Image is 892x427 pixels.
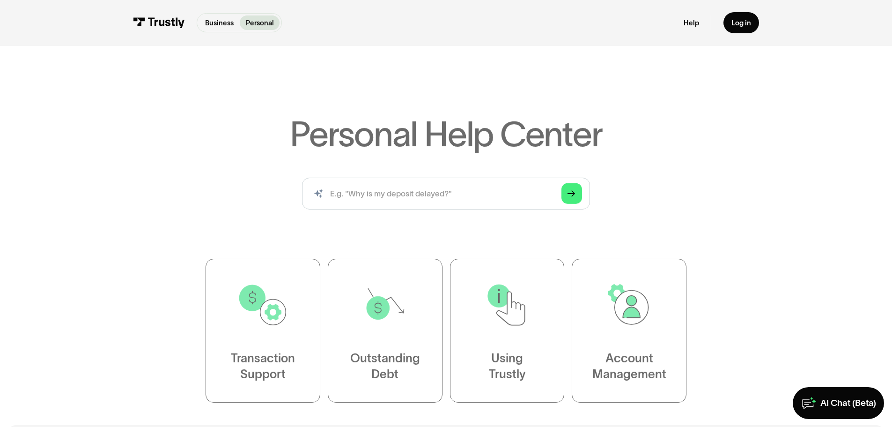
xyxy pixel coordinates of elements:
[231,351,295,383] div: Transaction Support
[684,18,699,27] a: Help
[723,12,759,33] a: Log in
[731,18,751,27] div: Log in
[240,15,280,30] a: Personal
[350,351,420,383] div: Outstanding Debt
[793,387,884,419] a: AI Chat (Beta)
[302,178,590,210] input: search
[572,259,686,403] a: AccountManagement
[205,18,234,28] p: Business
[133,17,184,28] img: Trustly Logo
[199,15,239,30] a: Business
[246,18,274,28] p: Personal
[290,117,602,151] h1: Personal Help Center
[488,351,525,383] div: Using Trustly
[820,397,876,409] div: AI Chat (Beta)
[206,259,320,403] a: TransactionSupport
[592,351,666,383] div: Account Management
[328,259,442,403] a: OutstandingDebt
[450,259,565,403] a: UsingTrustly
